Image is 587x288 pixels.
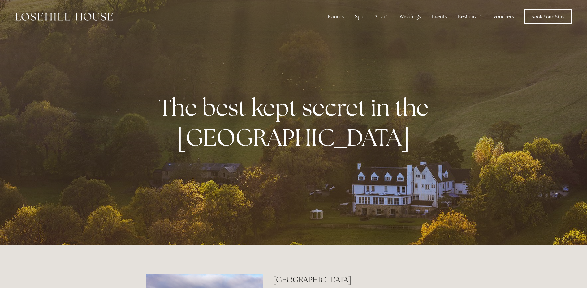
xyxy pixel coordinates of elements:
[158,92,434,153] strong: The best kept secret in the [GEOGRAPHIC_DATA]
[427,11,452,23] div: Events
[453,11,487,23] div: Restaurant
[369,11,393,23] div: About
[395,11,426,23] div: Weddings
[15,13,113,21] img: Losehill House
[488,11,519,23] a: Vouchers
[524,9,572,24] a: Book Your Stay
[273,274,441,285] h2: [GEOGRAPHIC_DATA]
[323,11,349,23] div: Rooms
[350,11,368,23] div: Spa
